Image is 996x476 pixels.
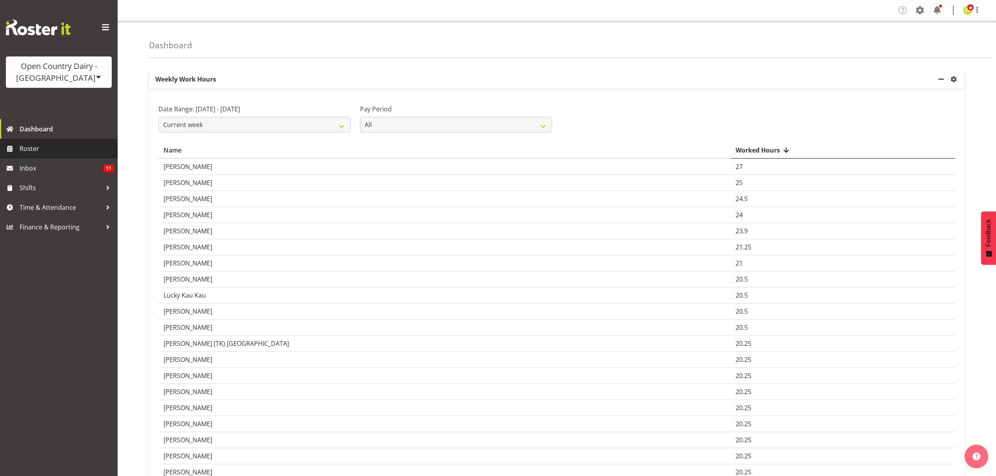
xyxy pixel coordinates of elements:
[736,227,748,235] span: 23.9
[159,368,731,384] td: [PERSON_NAME]
[159,416,731,432] td: [PERSON_NAME]
[159,432,731,448] td: [PERSON_NAME]
[736,291,748,300] span: 20.5
[936,70,949,89] a: minimize
[104,164,114,172] span: 51
[158,104,351,114] label: Date Range: [DATE] - [DATE]
[736,355,751,364] span: 20.25
[736,452,751,460] span: 20.25
[736,243,751,251] span: 21.25
[149,41,192,50] h4: Dashboard
[14,60,104,84] div: Open Country Dairy - [GEOGRAPHIC_DATA]
[159,159,731,175] td: [PERSON_NAME]
[159,175,731,191] td: [PERSON_NAME]
[736,436,751,444] span: 20.25
[20,202,102,213] span: Time & Attendance
[159,303,731,320] td: [PERSON_NAME]
[20,123,114,135] span: Dashboard
[360,104,552,114] label: Pay Period
[736,162,743,171] span: 27
[159,448,731,464] td: [PERSON_NAME]
[159,255,731,271] td: [PERSON_NAME]
[159,320,731,336] td: [PERSON_NAME]
[981,211,996,265] button: Feedback - Show survey
[159,239,731,255] td: [PERSON_NAME]
[949,74,961,84] a: settings
[159,400,731,416] td: [PERSON_NAME]
[159,191,731,207] td: [PERSON_NAME]
[159,384,731,400] td: [PERSON_NAME]
[159,207,731,223] td: [PERSON_NAME]
[736,371,751,380] span: 20.25
[20,221,102,233] span: Finance & Reporting
[736,178,743,187] span: 25
[736,211,743,219] span: 24
[159,287,731,303] td: Lucky Kau Kau
[6,20,71,35] img: Rosterit website logo
[20,182,102,194] span: Shifts
[736,323,748,332] span: 20.5
[736,259,743,267] span: 21
[985,219,992,247] span: Feedback
[736,145,780,155] span: Worked Hours
[20,162,104,174] span: Inbox
[149,70,936,89] p: Weekly Work Hours
[736,339,751,348] span: 20.25
[159,352,731,368] td: [PERSON_NAME]
[159,223,731,239] td: [PERSON_NAME]
[963,5,972,15] img: jessica-greenwood7429.jpg
[164,145,182,155] span: Name
[736,275,748,283] span: 20.5
[20,143,114,154] span: Roster
[736,403,751,412] span: 20.25
[736,420,751,428] span: 20.25
[736,387,751,396] span: 20.25
[159,271,731,287] td: [PERSON_NAME]
[736,307,748,316] span: 20.5
[736,194,748,203] span: 24.5
[159,336,731,352] td: [PERSON_NAME] (TK) [GEOGRAPHIC_DATA]
[972,452,980,460] img: help-xxl-2.png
